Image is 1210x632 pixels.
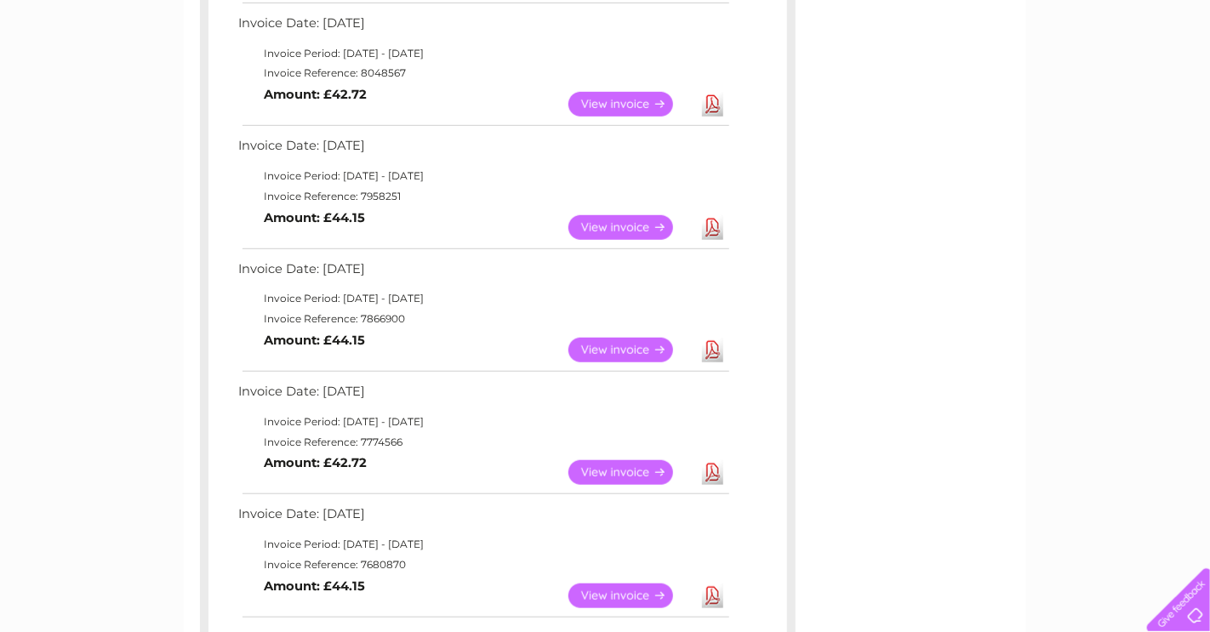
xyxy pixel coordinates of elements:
a: View [568,92,693,117]
td: Invoice Date: [DATE] [234,380,732,412]
a: Water [910,72,943,85]
img: logo.png [43,44,129,96]
td: Invoice Reference: 8048567 [234,63,732,83]
b: Amount: £44.15 [264,578,365,594]
td: Invoice Period: [DATE] - [DATE] [234,43,732,64]
a: View [568,338,693,362]
b: Amount: £42.72 [264,87,367,102]
td: Invoice Period: [DATE] - [DATE] [234,288,732,309]
div: Clear Business is a trading name of Verastar Limited (registered in [GEOGRAPHIC_DATA] No. 3667643... [204,9,1008,83]
a: View [568,584,693,608]
a: Contact [1097,72,1139,85]
a: Download [702,215,723,240]
a: View [568,460,693,485]
td: Invoice Reference: 7958251 [234,186,732,207]
td: Invoice Period: [DATE] - [DATE] [234,534,732,555]
td: Invoice Date: [DATE] [234,12,732,43]
a: Energy [953,72,990,85]
a: Download [702,460,723,485]
a: Telecoms [1001,72,1052,85]
b: Amount: £44.15 [264,210,365,225]
a: Download [702,584,723,608]
td: Invoice Date: [DATE] [234,134,732,166]
td: Invoice Reference: 7774566 [234,432,732,453]
a: Blog [1062,72,1087,85]
b: Amount: £44.15 [264,333,365,348]
td: Invoice Period: [DATE] - [DATE] [234,412,732,432]
a: 0333 014 3131 [889,9,1007,30]
b: Amount: £42.72 [264,455,367,470]
td: Invoice Period: [DATE] - [DATE] [234,166,732,186]
td: Invoice Reference: 7866900 [234,309,732,329]
td: Invoice Date: [DATE] [234,503,732,534]
td: Invoice Date: [DATE] [234,258,732,289]
a: View [568,215,693,240]
td: Invoice Reference: 7680870 [234,555,732,575]
a: Download [702,338,723,362]
a: Log out [1154,72,1194,85]
a: Download [702,92,723,117]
